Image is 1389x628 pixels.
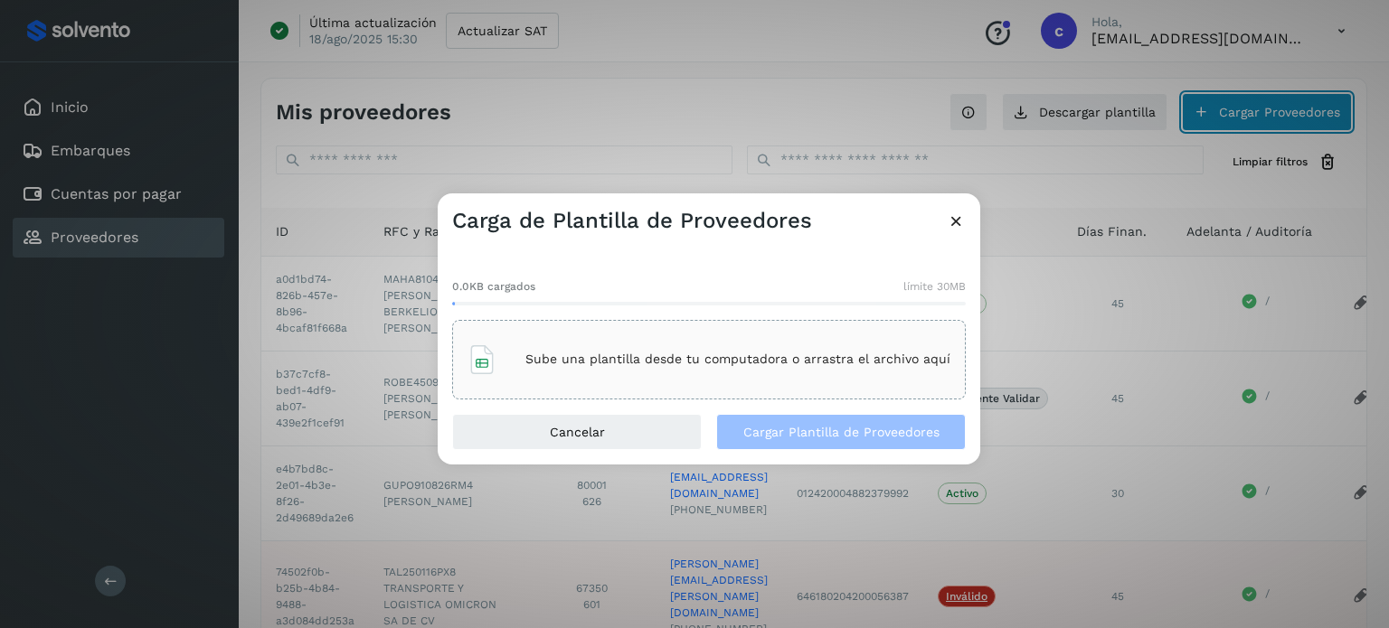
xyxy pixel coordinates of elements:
h3: Carga de Plantilla de Proveedores [452,208,812,234]
button: Cargar Plantilla de Proveedores [716,414,966,450]
p: Sube una plantilla desde tu computadora o arrastra el archivo aquí [525,351,950,367]
span: límite 30MB [903,278,966,295]
span: Cancelar [550,426,605,438]
span: 0.0KB cargados [452,278,535,295]
button: Cancelar [452,414,702,450]
span: Cargar Plantilla de Proveedores [743,426,940,438]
